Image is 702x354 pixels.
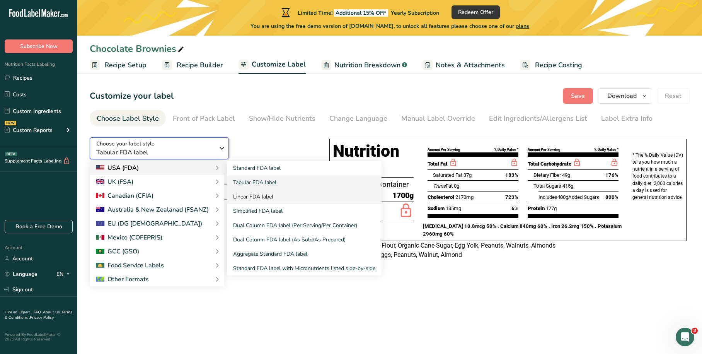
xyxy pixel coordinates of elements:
[594,147,619,152] div: % Daily Value *
[632,152,683,201] p: * The % Daily Value (DV) tells you how much a nutrient in a serving of food contributes to a dail...
[428,205,445,211] span: Sodium
[657,88,690,104] button: Reset
[96,177,133,186] div: UK (FSA)
[401,113,475,124] div: Manual Label Override
[533,172,561,178] span: Dietary Fiber
[676,328,694,346] iframe: Intercom live chat
[96,219,202,228] div: EU (DG [DEMOGRAPHIC_DATA])
[5,39,73,53] button: Subscribe Now
[96,140,155,148] span: Choose your label style
[433,183,453,189] span: Fat
[433,172,462,178] span: Saturated Fat
[97,113,159,124] div: Choose Label Style
[428,194,454,200] span: Cholesterol
[96,247,139,256] div: GCC (GSO)
[90,56,147,74] a: Recipe Setup
[433,183,446,189] i: Trans
[5,121,16,125] div: NEW
[34,310,43,315] a: FAQ .
[227,175,382,190] a: Tabular FDA label
[334,9,388,17] span: Additional 15% OFF
[96,163,139,173] div: USA (FDA)
[227,261,382,275] a: Standard FDA label with Micronutrients listed side-by-side
[239,56,306,74] a: Customize Label
[391,9,439,17] span: Yearly Subscription
[533,183,561,189] span: Total Sugars
[173,113,235,124] div: Front of Pack Label
[252,59,306,70] span: Customize Label
[605,171,619,179] span: 176%
[423,222,623,238] p: [MEDICAL_DATA] 10.8mcg 50% . Calcium 840mg 60% . Iron 26.2mg 150% . Potassium 2960mg 60%
[463,172,472,178] span: 37g
[511,205,518,212] span: 6%
[528,161,571,167] span: Total Carbohydrate
[598,88,652,104] button: Download
[428,147,460,152] div: Amount Per Serving
[249,113,315,124] div: Show/Hide Nutrients
[280,8,439,17] div: Limited Time!
[392,190,414,202] span: 1700g
[96,205,209,214] div: Australia & New Zealanad (FSANZ)
[96,233,162,242] div: Mexico (COFEPRIS)
[177,60,223,70] span: Recipe Builder
[5,310,72,320] a: Terms & Conditions .
[104,60,147,70] span: Recipe Setup
[607,91,637,101] span: Download
[5,220,73,233] a: Book a Free Demo
[452,5,500,19] button: Redeem Offer
[20,42,58,50] span: Subscribe Now
[43,310,61,315] a: About Us .
[505,171,518,179] span: 183%
[563,88,593,104] button: Save
[96,148,214,157] span: Tabular FDA label
[96,261,164,270] div: Food Service Labels
[30,315,54,320] a: Privacy Policy
[528,205,545,211] span: Protein
[5,152,17,156] div: BETA
[454,183,459,189] span: 0g
[5,332,73,342] div: Powered By FoodLabelMaker © 2025 All Rights Reserved
[494,147,518,152] div: % Daily Value *
[571,91,585,101] span: Save
[5,126,53,134] div: Custom Reports
[562,172,570,178] span: 49g
[96,191,153,200] div: Canadian (CFIA)
[665,91,682,101] span: Reset
[436,60,505,70] span: Notes & Attachments
[96,249,104,254] img: 2Q==
[520,56,582,74] a: Recipe Costing
[538,194,599,200] span: Includes Added Sugars
[227,233,382,247] a: Dual Column FDA label (As Sold/As Prepared)
[227,161,382,175] a: Standard FDA label
[446,205,461,211] span: 135mg
[489,113,587,124] div: Edit Ingredients/Allergens List
[365,242,555,249] span: White Flour, Organic Cane Sugar, Egg Yolk, Peanuts, Walnuts, Almonds
[357,251,462,258] span: Wheat, Eggs, Peanuts, Walnut, Almond
[333,142,414,178] h1: Nutrition Facts
[601,113,653,124] div: Label Extra Info
[605,193,619,201] span: 800%
[227,190,382,204] a: Linear FDA label
[227,247,382,261] a: Aggregate Standard FDA label
[250,22,529,30] span: You are using the free demo version of [DOMAIN_NAME], to unlock all features please choose one of...
[455,194,474,200] span: 2170mg
[557,194,568,200] span: 400g
[227,218,382,233] a: Dual Column FDA label (Per Serving/Per Container)
[5,267,37,281] a: Language
[562,183,573,189] span: 415g
[90,137,229,159] button: Choose your label style Tabular FDA label
[227,204,382,218] a: Simplified FDA label
[692,328,698,334] span: 3
[90,90,174,103] h1: Customize your label
[535,60,582,70] span: Recipe Costing
[162,56,223,74] a: Recipe Builder
[516,22,529,30] span: plans
[528,147,560,152] div: Amount Per Serving
[96,275,149,284] div: Other Formats
[546,205,557,211] span: 177g
[329,113,387,124] div: Change Language
[321,56,407,74] a: Nutrition Breakdown
[5,310,32,315] a: Hire an Expert .
[505,193,518,201] span: 723%
[90,42,186,56] div: Chocolate Brownies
